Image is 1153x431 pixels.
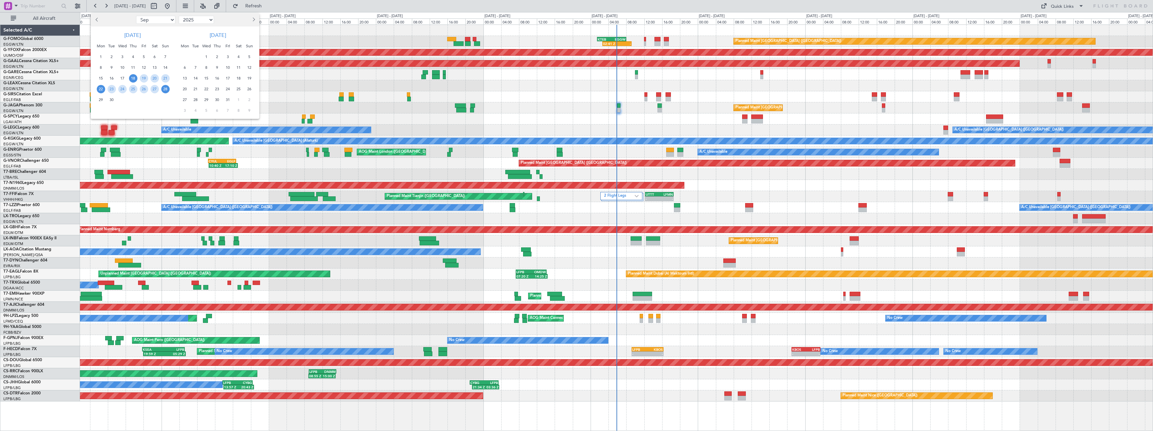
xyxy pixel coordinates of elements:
[250,14,257,25] button: Next month
[245,106,254,115] span: 9
[244,51,255,62] div: 5-10-2025
[201,105,212,116] div: 5-11-2025
[149,41,160,51] div: Sat
[138,84,149,94] div: 26-9-2025
[190,94,201,105] div: 28-10-2025
[136,16,175,24] select: Select month
[161,63,170,72] span: 14
[160,84,171,94] div: 28-9-2025
[213,96,221,104] span: 30
[234,63,243,72] span: 11
[202,53,211,61] span: 1
[181,63,189,72] span: 6
[149,51,160,62] div: 6-9-2025
[161,85,170,93] span: 28
[179,16,214,24] select: Select year
[202,74,211,83] span: 15
[212,105,222,116] div: 6-11-2025
[95,73,106,84] div: 15-9-2025
[222,51,233,62] div: 3-10-2025
[190,73,201,84] div: 14-10-2025
[224,74,232,83] span: 17
[138,41,149,51] div: Fri
[222,73,233,84] div: 17-10-2025
[140,63,148,72] span: 12
[108,74,116,83] span: 16
[190,84,201,94] div: 21-10-2025
[129,74,137,83] span: 18
[181,106,189,115] span: 3
[160,62,171,73] div: 14-9-2025
[160,41,171,51] div: Sun
[234,53,243,61] span: 4
[179,41,190,51] div: Mon
[129,53,137,61] span: 4
[181,85,189,93] span: 20
[244,105,255,116] div: 9-11-2025
[179,94,190,105] div: 27-10-2025
[128,84,138,94] div: 25-9-2025
[213,74,221,83] span: 16
[128,51,138,62] div: 4-9-2025
[201,73,212,84] div: 15-10-2025
[106,51,117,62] div: 2-9-2025
[201,84,212,94] div: 22-10-2025
[222,105,233,116] div: 7-11-2025
[213,106,221,115] span: 6
[95,84,106,94] div: 22-9-2025
[201,94,212,105] div: 29-10-2025
[202,63,211,72] span: 8
[108,85,116,93] span: 23
[222,41,233,51] div: Fri
[202,96,211,104] span: 29
[191,106,200,115] span: 4
[213,53,221,61] span: 2
[140,74,148,83] span: 19
[244,73,255,84] div: 19-10-2025
[191,85,200,93] span: 21
[128,41,138,51] div: Thu
[149,73,160,84] div: 20-9-2025
[179,62,190,73] div: 6-10-2025
[117,62,128,73] div: 10-9-2025
[233,105,244,116] div: 8-11-2025
[95,51,106,62] div: 1-9-2025
[212,41,222,51] div: Thu
[222,62,233,73] div: 10-10-2025
[191,63,200,72] span: 7
[97,96,105,104] span: 29
[245,63,254,72] span: 12
[233,51,244,62] div: 4-10-2025
[224,106,232,115] span: 7
[244,41,255,51] div: Sun
[95,41,106,51] div: Mon
[212,62,222,73] div: 9-10-2025
[108,96,116,104] span: 30
[138,73,149,84] div: 19-9-2025
[160,51,171,62] div: 7-9-2025
[213,63,221,72] span: 9
[234,85,243,93] span: 25
[179,105,190,116] div: 3-11-2025
[245,96,254,104] span: 2
[128,73,138,84] div: 18-9-2025
[108,63,116,72] span: 9
[179,73,190,84] div: 13-10-2025
[191,96,200,104] span: 28
[117,41,128,51] div: Wed
[117,73,128,84] div: 17-9-2025
[201,41,212,51] div: Wed
[128,62,138,73] div: 11-9-2025
[234,74,243,83] span: 18
[97,63,105,72] span: 8
[224,96,232,104] span: 31
[106,73,117,84] div: 16-9-2025
[106,94,117,105] div: 30-9-2025
[151,85,159,93] span: 27
[118,53,127,61] span: 3
[106,84,117,94] div: 23-9-2025
[93,14,101,25] button: Previous month
[117,51,128,62] div: 3-9-2025
[245,85,254,93] span: 26
[151,63,159,72] span: 13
